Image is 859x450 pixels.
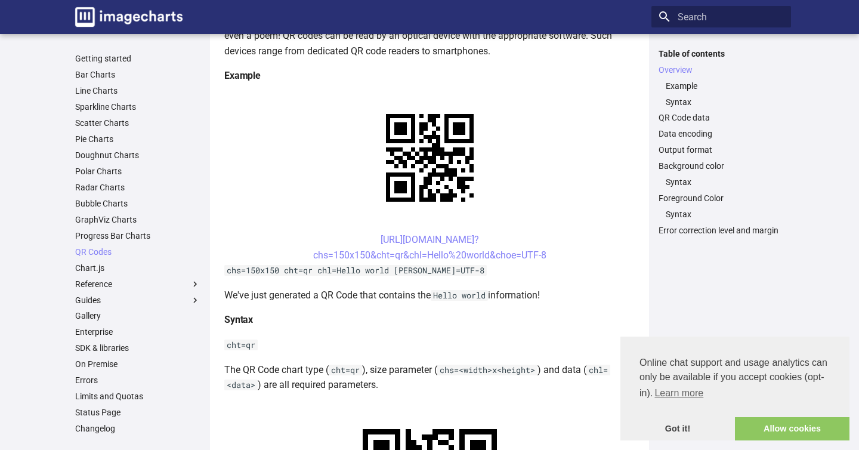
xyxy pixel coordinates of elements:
label: Reference [75,279,200,289]
a: Polar Charts [75,166,200,177]
div: cookieconsent [620,337,849,440]
a: Limits and Quotas [75,391,200,402]
a: Line Charts [75,85,200,96]
a: Syntax [666,97,784,107]
p: We've just generated a QR Code that contains the information! [224,288,635,303]
a: On Premise [75,359,200,369]
a: Getting started [75,53,200,64]
a: Radar Charts [75,182,200,193]
input: Search [651,6,791,27]
a: Gallery [75,310,200,321]
nav: Background color [659,177,784,187]
a: Sparkline Charts [75,101,200,112]
code: chs=<width>x<height> [437,365,537,375]
a: dismiss cookie message [620,417,735,441]
a: Overview [659,64,784,75]
a: Image-Charts documentation [70,2,187,32]
img: chart [365,93,495,223]
nav: Table of contents [651,48,791,236]
nav: Overview [659,81,784,107]
a: Doughnut Charts [75,150,200,161]
a: Error correction level and margin [659,225,784,236]
a: [URL][DOMAIN_NAME]?chs=150x150&cht=qr&chl=Hello%20world&choe=UTF-8 [313,234,546,261]
a: Bubble Charts [75,198,200,209]
a: Chart.js [75,263,200,273]
a: Data encoding [659,128,784,139]
a: Progress Bar Charts [75,230,200,241]
a: SDK & libraries [75,343,200,353]
h4: Example [224,68,635,84]
a: Changelog [75,423,200,434]
a: Syntax [666,177,784,187]
nav: Foreground Color [659,209,784,220]
a: Bar Charts [75,69,200,80]
label: Guides [75,295,200,306]
label: Table of contents [651,48,791,59]
a: Output format [659,144,784,155]
a: learn more about cookies [653,384,705,402]
span: Online chat support and usage analytics can only be available if you accept cookies (opt-in). [639,356,830,402]
a: Scatter Charts [75,118,200,128]
a: Foreground Color [659,193,784,204]
a: GraphViz Charts [75,214,200,225]
a: QR Codes [75,246,200,257]
a: Errors [75,375,200,386]
a: Example [666,81,784,91]
a: Enterprise [75,326,200,337]
code: cht=qr [224,340,258,350]
a: QR Code data [659,112,784,123]
p: The QR Code chart type ( ), size parameter ( ) and data ( ) are all required parameters. [224,362,635,393]
a: Pie Charts [75,134,200,144]
code: chs=150x150 cht=qr chl=Hello world [PERSON_NAME]=UTF-8 [224,265,487,276]
code: Hello world [431,290,488,301]
h4: Syntax [224,312,635,328]
a: Background color [659,161,784,171]
a: Status Page [75,407,200,418]
img: logo [75,7,183,27]
code: cht=qr [329,365,362,375]
a: Syntax [666,209,784,220]
a: allow cookies [735,417,849,441]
